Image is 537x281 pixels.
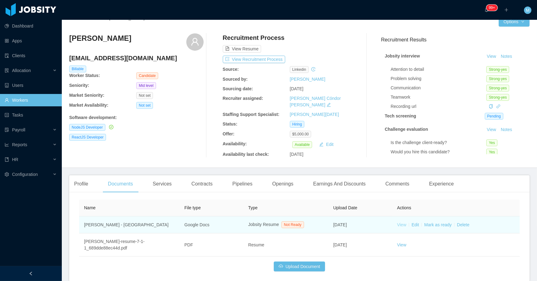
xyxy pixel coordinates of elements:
[180,233,243,257] td: PDF
[486,5,497,11] sup: 2146
[380,175,414,193] div: Comments
[136,102,153,109] span: Not set
[290,66,309,73] span: linkedin
[136,92,153,99] span: Not set
[248,222,279,227] span: Jobsity Resume
[498,126,515,134] button: Notes
[391,75,486,82] div: Problem solving
[290,77,325,82] a: [PERSON_NAME]
[136,82,156,89] span: Mid level
[79,233,180,257] td: [PERSON_NAME]-resume-7-1-1_689dde88ec44d.pdf
[381,36,530,44] h3: Recruitment Results
[397,205,411,210] span: Actions
[69,115,117,120] b: Software development :
[486,75,509,82] span: Strong-yes
[84,205,95,210] span: Name
[12,172,38,177] span: Configuration
[499,17,530,27] button: Optionsicon: down
[290,112,339,117] a: [PERSON_NAME][DATE]
[397,222,406,227] a: View
[69,103,108,108] b: Market Availability:
[486,85,509,92] span: Strong-yes
[5,79,57,92] a: icon: robotUsers
[489,103,493,110] div: Copy
[496,104,501,109] a: icon: link
[486,149,497,155] span: Yes
[504,8,509,12] i: icon: plus
[496,104,501,109] i: icon: link
[424,175,459,193] div: Experience
[12,142,27,147] span: Reports
[69,66,86,72] span: Billable
[391,85,486,91] div: Communication
[317,141,336,148] button: icon: editEdit
[5,109,57,121] a: icon: profileTasks
[223,77,248,82] b: Sourced by:
[108,125,113,130] a: icon: check-circle
[69,33,131,43] h3: [PERSON_NAME]
[223,67,239,72] b: Source:
[5,94,57,106] a: icon: userWorkers
[333,205,357,210] span: Upload Date
[424,222,452,227] a: Mark as ready
[69,175,93,193] div: Profile
[484,8,489,12] i: icon: bell
[223,121,237,126] b: Status:
[485,127,498,132] a: View
[485,54,498,59] a: View
[136,72,158,79] span: Candidate
[69,124,105,131] span: NodeJS Developer
[79,216,180,233] td: [PERSON_NAME] - [GEOGRAPHIC_DATA]
[180,216,243,233] td: Google Docs
[281,221,304,228] span: Not Ready
[327,103,331,107] i: icon: edit
[223,96,263,101] b: Recruiter assigned:
[385,53,420,58] strong: Jobsity interview
[223,112,280,117] b: Staffing Support Specialist:
[223,152,269,157] b: Availability last check:
[5,128,9,132] i: icon: file-protect
[308,175,371,193] div: Earnings And Discounts
[385,127,428,132] strong: Challenge evaluation
[498,53,515,60] button: Notes
[5,143,9,147] i: icon: line-chart
[5,20,57,32] a: icon: pie-chartDashboard
[333,242,347,247] span: [DATE]
[290,96,341,107] a: [PERSON_NAME] Cóndor [PERSON_NAME]
[69,134,106,141] span: ReactJS Developer
[391,94,486,100] div: Teamwork
[290,131,311,138] span: $5,000.00
[223,131,235,136] b: Offer:
[248,205,257,210] span: Type
[385,113,416,118] strong: Tech screening
[391,66,486,73] div: Attention to detail
[486,66,509,73] span: Strong-yes
[103,175,138,193] div: Documents
[5,157,9,162] i: icon: book
[223,46,261,51] a: icon: file-textView Resume
[184,205,201,210] span: File type
[486,139,497,146] span: Yes
[223,56,285,63] button: icon: exportView Recruitment Process
[290,121,304,128] span: Hiring
[223,45,261,53] button: icon: file-textView Resume
[5,68,9,73] i: icon: solution
[267,175,298,193] div: Openings
[12,127,25,132] span: Payroll
[223,141,247,146] b: Availability:
[12,68,31,73] span: Allocation
[526,6,530,14] span: M
[391,103,486,110] div: Recording url
[69,93,104,98] b: Market Seniority:
[187,175,218,193] div: Contracts
[69,54,204,62] h4: [EMAIL_ADDRESS][DOMAIN_NAME]
[223,57,285,62] a: icon: exportView Recruitment Process
[311,67,315,71] i: icon: history
[69,73,100,78] b: Worker Status:
[274,262,325,271] button: icon: cloud-uploadUpload Document
[290,152,303,157] span: [DATE]
[191,37,199,46] i: icon: user
[12,157,18,162] span: HR
[227,175,257,193] div: Pipelines
[109,125,113,129] i: icon: check-circle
